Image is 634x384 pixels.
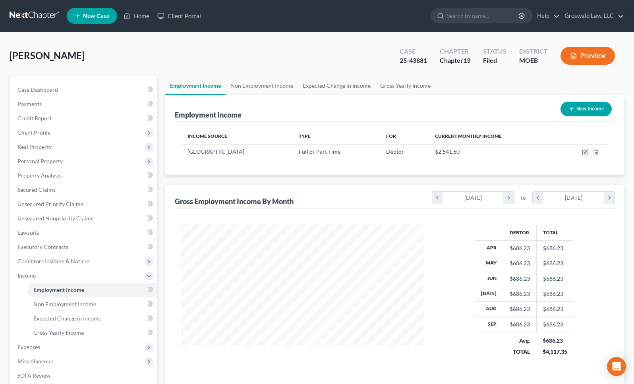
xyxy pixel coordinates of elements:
[17,158,63,164] span: Personal Property
[475,301,503,316] th: Aug
[561,102,612,116] button: New Income
[11,111,157,125] a: Credit Report
[165,76,226,95] a: Employment Income
[226,76,298,95] a: Non Employment Income
[11,369,157,383] a: SOFA Review
[607,357,626,376] div: Open Intercom Messenger
[153,9,205,23] a: Client Portal
[299,148,340,155] span: Full or Part Time
[533,192,543,204] i: chevron_left
[533,9,560,23] a: Help
[17,229,39,236] span: Lawsuits
[386,133,396,139] span: For
[543,192,604,204] div: [DATE]
[475,241,503,256] th: Apr
[386,148,404,155] span: Debtor
[543,337,567,345] div: $686.23
[503,192,514,204] i: chevron_right
[536,286,574,301] td: $686.23
[440,47,470,56] div: Chapter
[475,317,503,332] th: Sep
[11,226,157,240] a: Lawsuits
[536,317,574,332] td: $686.23
[17,172,62,179] span: Property Analysis
[17,115,52,122] span: Credit Report
[299,133,311,139] span: Type
[521,194,526,202] span: to
[509,337,530,345] div: Avg.
[17,243,68,250] span: Executory Contracts
[519,47,548,56] div: District
[435,133,502,139] span: Current Monthly Income
[510,244,530,252] div: $686.23
[475,286,503,301] th: [DATE]
[17,100,42,107] span: Payments
[400,47,427,56] div: Case
[503,224,536,240] th: Debtor
[510,259,530,267] div: $686.23
[536,301,574,316] td: $686.23
[17,143,52,150] span: Real Property
[536,271,574,286] td: $686.23
[27,283,157,297] a: Employment Income
[510,320,530,328] div: $686.23
[483,47,506,56] div: Status
[17,129,50,136] span: Client Profile
[510,275,530,283] div: $686.23
[17,201,83,207] span: Unsecured Priority Claims
[11,168,157,183] a: Property Analysis
[536,256,574,271] td: $686.23
[561,47,615,65] button: Preview
[463,56,470,64] span: 13
[17,186,56,193] span: Secured Claims
[17,215,93,222] span: Unsecured Nonpriority Claims
[17,258,90,264] span: Codebtors Insiders & Notices
[120,9,153,23] a: Home
[27,311,157,326] a: Expected Change in Income
[400,56,427,65] div: 25-43881
[10,50,85,61] span: [PERSON_NAME]
[443,192,504,204] div: [DATE]
[510,290,530,298] div: $686.23
[432,192,443,204] i: chevron_left
[17,372,50,379] span: SOFA Review
[17,272,36,279] span: Income
[11,211,157,226] a: Unsecured Nonpriority Claims
[298,76,375,95] a: Expected Change in Income
[11,97,157,111] a: Payments
[17,343,40,350] span: Expenses
[447,8,520,23] input: Search by name...
[475,271,503,286] th: Jun
[510,305,530,313] div: $686.23
[440,56,470,65] div: Chapter
[33,315,101,322] span: Expected Change in Income
[11,197,157,211] a: Unsecured Priority Claims
[187,148,244,155] span: [GEOGRAPHIC_DATA]
[175,197,294,206] div: Gross Employment Income By Month
[536,241,574,256] td: $686.23
[519,56,548,65] div: MOEB
[11,240,157,254] a: Executory Contracts
[536,224,574,240] th: Total
[27,326,157,340] a: Gross Yearly Income
[17,86,58,93] span: Case Dashboard
[561,9,624,23] a: Groswald Law, LLC
[475,256,503,271] th: May
[175,110,242,120] div: Employment Income
[375,76,435,95] a: Gross Yearly Income
[435,148,460,155] span: $2,541.50
[543,348,567,356] div: $4,117.35
[11,183,157,197] a: Secured Claims
[187,133,227,139] span: Income Source
[17,358,53,365] span: Miscellaneous
[604,192,615,204] i: chevron_right
[83,13,110,19] span: New Case
[11,83,157,97] a: Case Dashboard
[33,301,96,307] span: Non Employment Income
[27,297,157,311] a: Non Employment Income
[33,286,84,293] span: Employment Income
[509,348,530,356] div: TOTAL
[483,56,506,65] div: Filed
[33,329,84,336] span: Gross Yearly Income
